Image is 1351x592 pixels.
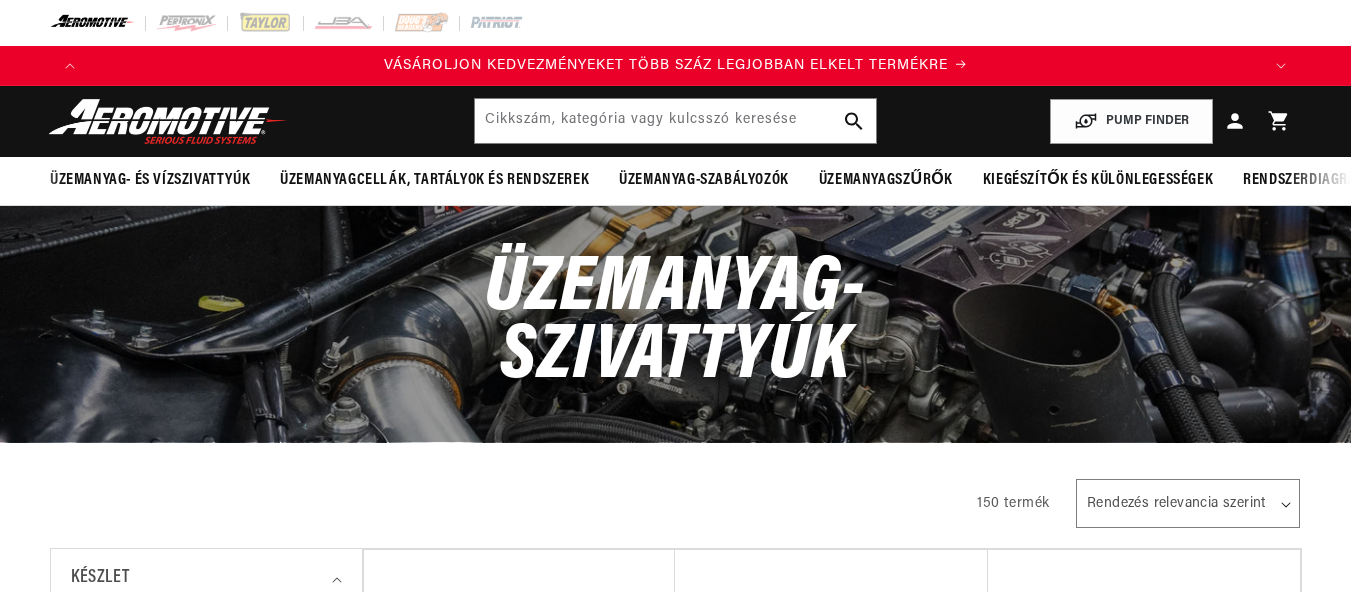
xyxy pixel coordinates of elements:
font: Üzemanyagcellák, tartályok és rendszerek [280,172,589,188]
summary: Üzemanyagcellák, tartályok és rendszerek [265,157,604,204]
img: Repülőgépipar [43,98,293,145]
summary: Kiegészítők és különlegességek [968,157,1228,204]
a: VÁSÁROLJON KEDVEZMÉNYEKET TÖBB SZÁZ LEGJOBBAN ELKELT TERMÉKRE [90,55,1261,77]
font: Készlet [71,569,129,587]
font: Kiegészítők és különlegességek [983,172,1213,188]
div: Közlemény [90,55,1261,77]
font: 150 termék [977,496,1050,511]
input: Keresés cikkszám, kategória vagy kulcsszó alapján [475,99,877,143]
summary: Üzemanyag- és vízszivattyúk [35,157,265,204]
div: 1/2 [90,55,1261,77]
font: Üzemanyag- és vízszivattyúk [50,172,250,188]
summary: Üzemanyag-szabályozók [604,157,804,204]
button: Hiányzik a fordítás: en.sections.announcements.previous_announcement [50,46,90,86]
button: Hiányzik a fordítás: en.sections.announcements.next_announcement [1261,46,1301,86]
button: keresőgomb [832,99,876,143]
font: Üzemanyag-szabályozók [619,172,789,188]
font: Üzemanyag-szivattyúk [485,250,866,397]
summary: Üzemanyagszűrők [804,157,968,204]
button: PUMP FINDER [1050,99,1213,144]
font: VÁSÁROLJON KEDVEZMÉNYEKET TÖBB SZÁZ LEGJOBBAN ELKELT TERMÉKRE [384,58,948,73]
font: Üzemanyagszűrők [819,172,953,188]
